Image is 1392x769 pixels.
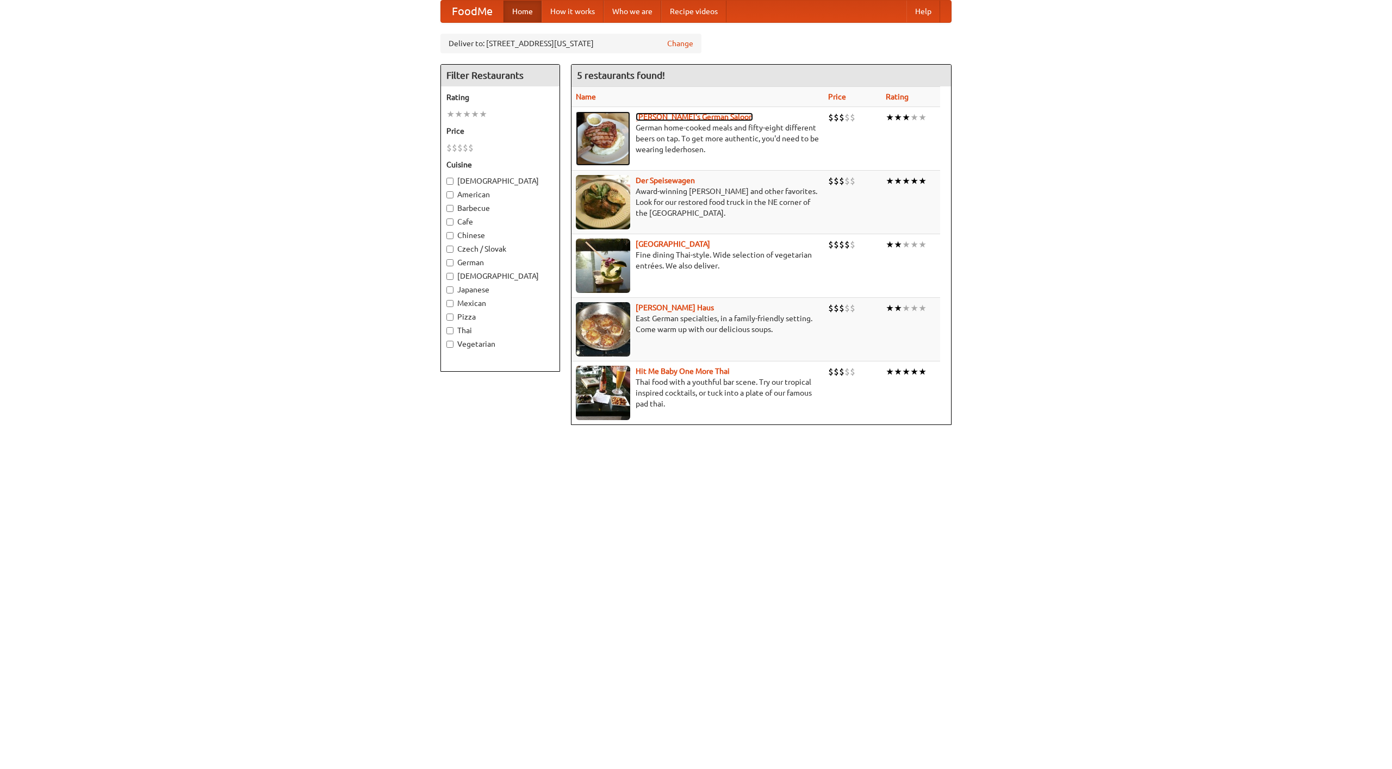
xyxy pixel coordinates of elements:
a: Who we are [604,1,661,22]
li: $ [457,142,463,154]
img: babythai.jpg [576,366,630,420]
li: ★ [455,108,463,120]
li: ★ [479,108,487,120]
li: $ [828,239,834,251]
li: $ [844,302,850,314]
li: ★ [902,175,910,187]
li: $ [850,366,855,378]
input: [DEMOGRAPHIC_DATA] [446,273,453,280]
input: Pizza [446,314,453,321]
li: $ [446,142,452,154]
input: German [446,259,453,266]
li: $ [828,302,834,314]
li: $ [844,111,850,123]
li: ★ [894,302,902,314]
li: ★ [918,366,927,378]
label: [DEMOGRAPHIC_DATA] [446,176,554,186]
li: $ [834,366,839,378]
li: $ [834,302,839,314]
a: [PERSON_NAME]'s German Saloon [636,112,753,121]
li: ★ [894,366,902,378]
li: ★ [918,239,927,251]
input: Vegetarian [446,341,453,348]
label: Japanese [446,284,554,295]
a: Name [576,92,596,101]
li: ★ [918,302,927,314]
li: ★ [910,175,918,187]
input: Cafe [446,218,453,226]
li: $ [850,175,855,187]
input: Czech / Slovak [446,246,453,253]
li: ★ [886,111,894,123]
li: $ [828,175,834,187]
li: ★ [910,111,918,123]
h4: Filter Restaurants [441,65,560,86]
li: $ [850,239,855,251]
li: $ [828,366,834,378]
li: $ [452,142,457,154]
a: Price [828,92,846,101]
li: ★ [446,108,455,120]
a: [PERSON_NAME] Haus [636,303,714,312]
li: $ [839,111,844,123]
li: ★ [894,239,902,251]
input: Barbecue [446,205,453,212]
label: Barbecue [446,203,554,214]
label: Pizza [446,311,554,322]
li: ★ [910,239,918,251]
a: Hit Me Baby One More Thai [636,367,730,376]
label: Thai [446,325,554,336]
li: ★ [902,239,910,251]
li: $ [839,175,844,187]
a: Home [504,1,542,22]
label: Chinese [446,230,554,241]
div: Deliver to: [STREET_ADDRESS][US_STATE] [440,34,701,53]
li: ★ [886,175,894,187]
li: ★ [471,108,479,120]
input: American [446,191,453,198]
li: $ [850,111,855,123]
input: [DEMOGRAPHIC_DATA] [446,178,453,185]
p: Fine dining Thai-style. Wide selection of vegetarian entrées. We also deliver. [576,249,819,271]
li: ★ [910,302,918,314]
a: How it works [542,1,604,22]
p: Thai food with a youthful bar scene. Try our tropical inspired cocktails, or tuck into a plate of... [576,377,819,409]
img: kohlhaus.jpg [576,302,630,357]
img: satay.jpg [576,239,630,293]
li: ★ [902,302,910,314]
label: [DEMOGRAPHIC_DATA] [446,271,554,282]
label: Cafe [446,216,554,227]
li: ★ [463,108,471,120]
h5: Rating [446,92,554,103]
a: FoodMe [441,1,504,22]
li: ★ [894,111,902,123]
li: $ [463,142,468,154]
a: Help [906,1,940,22]
p: Award-winning [PERSON_NAME] and other favorites. Look for our restored food truck in the NE corne... [576,186,819,218]
li: ★ [886,239,894,251]
label: Vegetarian [446,339,554,349]
li: $ [468,142,474,154]
input: Mexican [446,300,453,307]
a: Rating [886,92,909,101]
li: ★ [886,302,894,314]
li: ★ [918,111,927,123]
label: Mexican [446,298,554,309]
ng-pluralize: 5 restaurants found! [577,70,665,80]
li: ★ [918,175,927,187]
li: ★ [902,366,910,378]
label: American [446,189,554,200]
li: $ [839,366,844,378]
img: esthers.jpg [576,111,630,166]
input: Japanese [446,286,453,293]
img: speisewagen.jpg [576,175,630,229]
a: Der Speisewagen [636,176,695,185]
input: Chinese [446,232,453,239]
li: $ [844,175,850,187]
li: $ [834,175,839,187]
a: Change [667,38,693,49]
li: $ [834,111,839,123]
